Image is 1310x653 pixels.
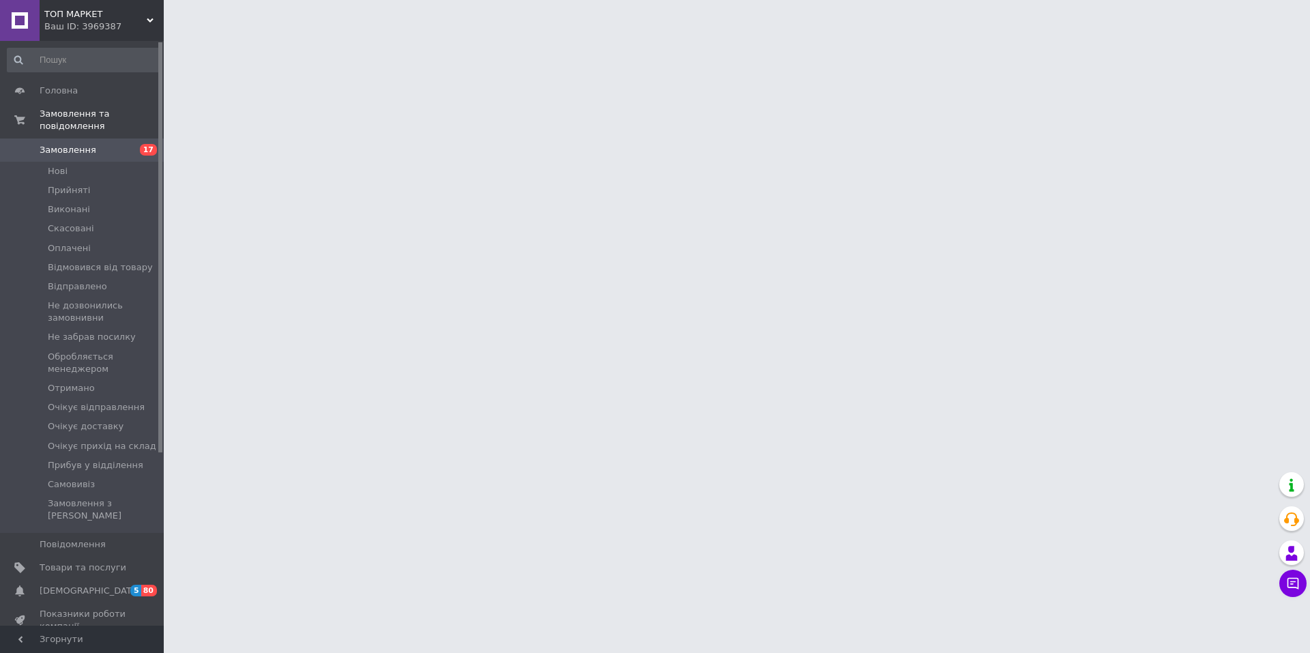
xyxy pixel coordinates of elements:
[40,585,141,597] span: [DEMOGRAPHIC_DATA]
[48,184,90,197] span: Прийняті
[44,8,147,20] span: ТОП МАРКЕТ
[48,478,95,491] span: Самовивіз
[44,20,164,33] div: Ваш ID: 3969387
[40,562,126,574] span: Товари та послуги
[48,261,153,274] span: Відмовився від товару
[40,608,126,633] span: Показники роботи компанії
[130,585,141,596] span: 5
[40,108,164,132] span: Замовлення та повідомлення
[141,585,157,596] span: 80
[48,401,145,413] span: Очікує відправлення
[40,144,96,156] span: Замовлення
[48,331,136,343] span: Не забрав посилку
[48,222,94,235] span: Скасовані
[48,351,160,375] span: Обробляється менеджером
[48,440,156,452] span: Очікує прихід на склад
[7,48,161,72] input: Пошук
[48,242,91,255] span: Оплачені
[48,497,160,522] span: Замовлення з [PERSON_NAME]
[48,203,90,216] span: Виконані
[48,420,123,433] span: Очікує доставку
[48,459,143,471] span: Прибув у відділення
[40,85,78,97] span: Головна
[48,165,68,177] span: Нові
[48,300,160,324] span: Не дозвонились замовнивни
[48,280,107,293] span: Відправлено
[48,382,95,394] span: Отримано
[40,538,106,551] span: Повідомлення
[140,144,157,156] span: 17
[1279,570,1307,597] button: Чат з покупцем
